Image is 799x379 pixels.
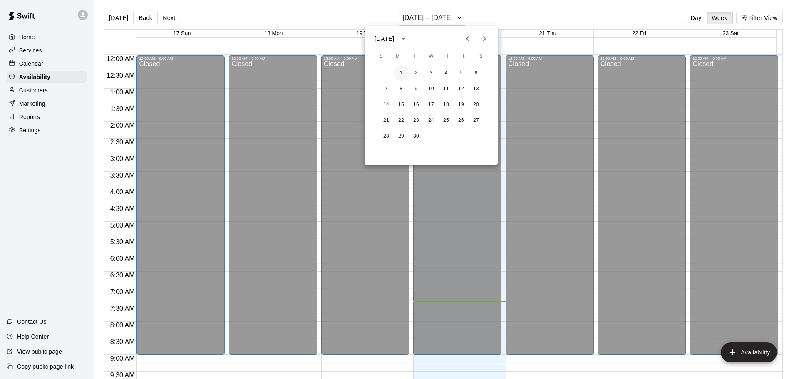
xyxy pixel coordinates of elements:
button: 24 [424,113,439,128]
span: Saturday [474,48,489,65]
button: 10 [424,82,439,97]
button: Next month [476,30,493,47]
span: Monday [390,48,405,65]
button: 7 [379,82,394,97]
button: 22 [394,113,409,128]
button: 25 [439,113,454,128]
button: 18 [439,97,454,112]
button: 8 [394,82,409,97]
button: 28 [379,129,394,144]
span: Friday [457,48,472,65]
button: 20 [469,97,484,112]
button: 9 [409,82,424,97]
button: 14 [379,97,394,112]
span: Sunday [374,48,389,65]
span: Wednesday [424,48,439,65]
button: 11 [439,82,454,97]
button: 26 [454,113,469,128]
button: 19 [454,97,469,112]
button: 16 [409,97,424,112]
button: 5 [454,66,469,81]
button: 2 [409,66,424,81]
button: 6 [469,66,484,81]
span: Tuesday [407,48,422,65]
button: 23 [409,113,424,128]
button: Previous month [459,30,476,47]
button: 30 [409,129,424,144]
button: 13 [469,82,484,97]
button: 4 [439,66,454,81]
div: [DATE] [375,35,394,43]
button: 3 [424,66,439,81]
button: 12 [454,82,469,97]
button: 27 [469,113,484,128]
button: 29 [394,129,409,144]
button: calendar view is open, switch to year view [397,32,411,46]
span: Thursday [440,48,455,65]
button: 21 [379,113,394,128]
button: 15 [394,97,409,112]
button: 17 [424,97,439,112]
button: 1 [394,66,409,81]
